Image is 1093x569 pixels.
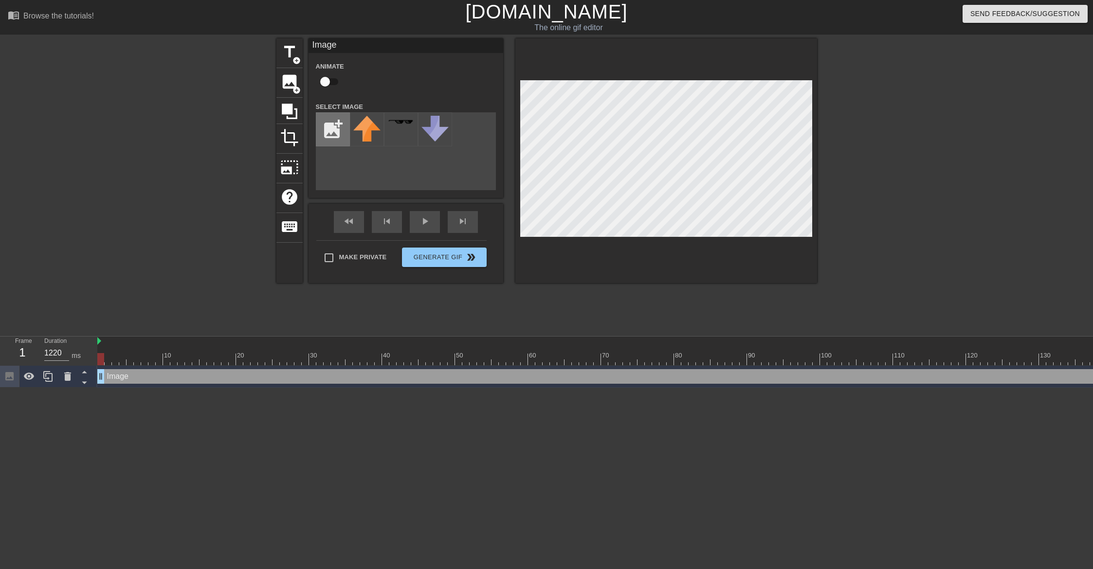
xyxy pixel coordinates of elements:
[967,351,979,360] div: 120
[23,12,94,20] div: Browse the tutorials!
[8,337,37,365] div: Frame
[15,344,30,361] div: 1
[465,1,627,22] a: [DOMAIN_NAME]
[280,128,299,147] span: crop
[310,351,319,360] div: 30
[8,9,94,24] a: Browse the tutorials!
[369,22,768,34] div: The online gif editor
[353,116,381,142] img: upvote.png
[421,116,449,142] img: downvote.png
[387,119,415,124] img: deal-with-it.png
[237,351,246,360] div: 20
[456,351,465,360] div: 50
[821,351,833,360] div: 100
[1040,351,1052,360] div: 130
[339,252,387,262] span: Make Private
[675,351,684,360] div: 80
[748,351,757,360] div: 90
[280,72,299,91] span: image
[402,248,486,267] button: Generate Gif
[280,188,299,206] span: help
[309,38,503,53] div: Image
[316,102,364,112] label: Select Image
[292,86,301,94] span: add_circle
[419,215,431,227] span: play_arrow
[963,5,1088,23] button: Send Feedback/Suggestion
[280,158,299,177] span: photo_size_select_large
[406,251,482,263] span: Generate Gif
[280,43,299,61] span: title
[383,351,392,360] div: 40
[292,56,301,65] span: add_circle
[8,9,19,21] span: menu_book
[465,251,477,263] span: double_arrow
[316,62,344,71] label: Animate
[894,351,906,360] div: 110
[280,217,299,236] span: keyboard
[44,338,67,344] label: Duration
[457,215,469,227] span: skip_next
[164,351,173,360] div: 10
[602,351,611,360] div: 70
[381,215,393,227] span: skip_previous
[343,215,355,227] span: fast_rewind
[72,351,81,361] div: ms
[529,351,538,360] div: 60
[96,372,106,381] span: drag_handle
[970,8,1080,20] span: Send Feedback/Suggestion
